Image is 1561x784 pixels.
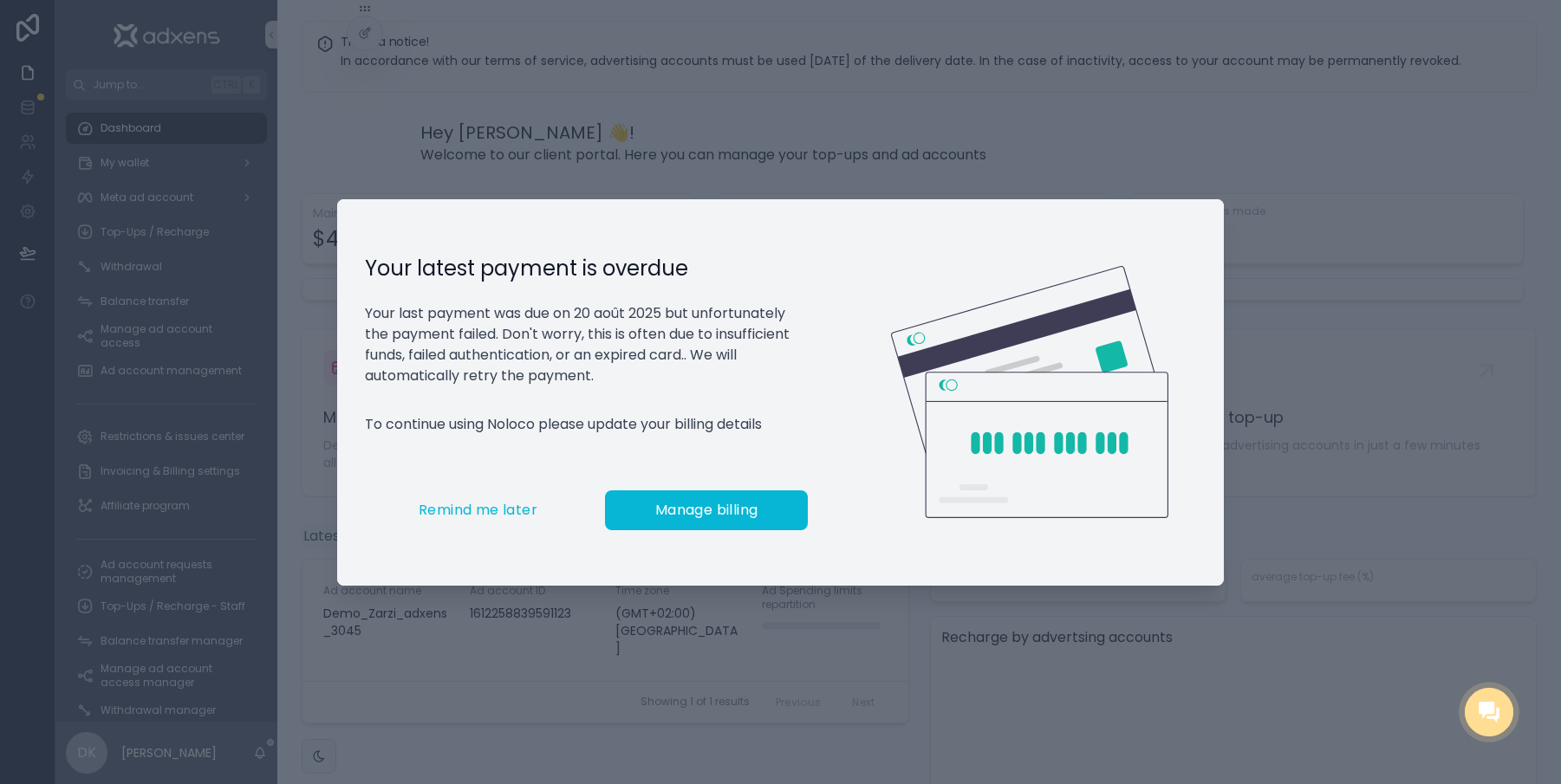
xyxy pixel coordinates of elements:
span: Manage billing [655,500,758,520]
button: Remind me later [365,490,591,530]
span: Remind me later [419,502,537,519]
button: Manage billing [605,490,808,530]
h1: Your latest payment is overdue [365,255,808,282]
img: Credit card illustration [891,266,1168,519]
p: Your last payment was due on 20 août 2025 but unfortunately the payment failed. Don't worry, this... [365,303,808,386]
p: To continue using Noloco please update your billing details [365,414,808,435]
